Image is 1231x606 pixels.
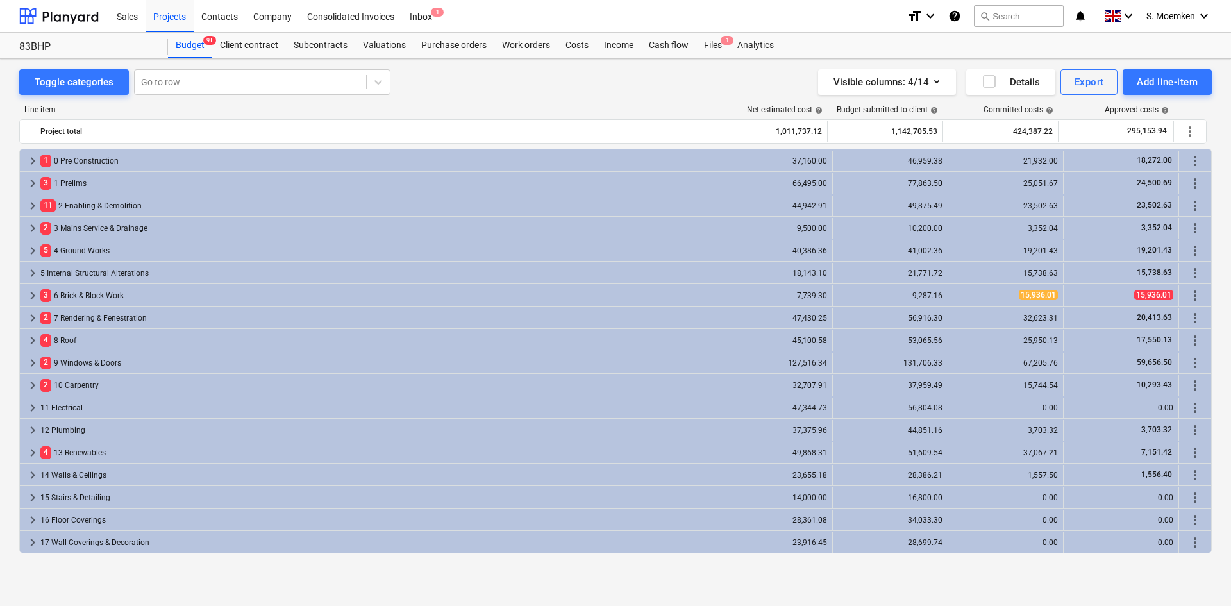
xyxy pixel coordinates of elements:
[723,336,827,345] div: 45,100.58
[25,153,40,169] span: keyboard_arrow_right
[414,33,494,58] a: Purchase orders
[953,269,1058,278] div: 15,738.63
[838,269,942,278] div: 21,771.72
[833,74,941,90] div: Visible columns : 4/14
[1126,126,1168,137] span: 295,153.94
[1187,198,1203,214] span: More actions
[928,106,938,114] span: help
[25,310,40,326] span: keyboard_arrow_right
[40,465,712,485] div: 14 Walls & Ceilings
[838,246,942,255] div: 41,002.36
[953,336,1058,345] div: 25,950.13
[25,288,40,303] span: keyboard_arrow_right
[1069,538,1173,547] div: 0.00
[40,121,707,142] div: Project total
[948,8,961,24] i: Knowledge base
[980,11,990,21] span: search
[1135,380,1173,389] span: 10,293.43
[974,5,1064,27] button: Search
[40,263,712,283] div: 5 Internal Structural Alterations
[1187,355,1203,371] span: More actions
[1074,8,1087,24] i: notifications
[596,33,641,58] a: Income
[40,330,712,351] div: 8 Roof
[25,198,40,214] span: keyboard_arrow_right
[953,358,1058,367] div: 67,205.76
[40,218,712,239] div: 3 Mains Service & Drainage
[723,269,827,278] div: 18,143.10
[1137,74,1198,90] div: Add line-item
[723,516,827,525] div: 28,361.08
[723,448,827,457] div: 49,868.31
[25,355,40,371] span: keyboard_arrow_right
[723,538,827,547] div: 23,916.45
[838,381,942,390] div: 37,959.49
[1135,268,1173,277] span: 15,738.63
[25,221,40,236] span: keyboard_arrow_right
[838,156,942,165] div: 46,959.38
[1069,516,1173,525] div: 0.00
[953,156,1058,165] div: 21,932.00
[19,40,153,54] div: 83BHP
[723,314,827,323] div: 47,430.25
[1187,490,1203,505] span: More actions
[953,426,1058,435] div: 3,703.32
[1187,467,1203,483] span: More actions
[838,224,942,233] div: 10,200.00
[40,420,712,441] div: 12 Plumbing
[1069,493,1173,502] div: 0.00
[40,222,51,234] span: 2
[40,398,712,418] div: 11 Electrical
[40,312,51,324] span: 2
[723,156,827,165] div: 37,160.00
[1135,201,1173,210] span: 23,502.63
[723,358,827,367] div: 127,516.34
[25,467,40,483] span: keyboard_arrow_right
[40,308,712,328] div: 7 Rendering & Fenestration
[40,199,56,212] span: 11
[431,8,444,17] span: 1
[40,353,712,373] div: 9 Windows & Doors
[838,403,942,412] div: 56,804.08
[812,106,823,114] span: help
[40,510,712,530] div: 16 Floor Coverings
[40,442,712,463] div: 13 Renewables
[25,265,40,281] span: keyboard_arrow_right
[641,33,696,58] div: Cash flow
[40,357,51,369] span: 2
[25,423,40,438] span: keyboard_arrow_right
[203,36,216,45] span: 9+
[838,471,942,480] div: 28,386.21
[1187,243,1203,258] span: More actions
[286,33,355,58] div: Subcontracts
[40,532,712,553] div: 17 Wall Coverings & Decoration
[838,201,942,210] div: 49,875.49
[696,33,730,58] div: Files
[40,196,712,216] div: 2 Enabling & Demolition
[1060,69,1118,95] button: Export
[1187,288,1203,303] span: More actions
[953,201,1058,210] div: 23,502.63
[212,33,286,58] a: Client contract
[1187,310,1203,326] span: More actions
[723,471,827,480] div: 23,655.18
[723,493,827,502] div: 14,000.00
[1167,544,1231,606] iframe: Chat Widget
[25,378,40,393] span: keyboard_arrow_right
[723,224,827,233] div: 9,500.00
[1187,153,1203,169] span: More actions
[1159,106,1169,114] span: help
[1196,8,1212,24] i: keyboard_arrow_down
[730,33,782,58] a: Analytics
[723,246,827,255] div: 40,386.36
[953,314,1058,323] div: 32,623.31
[40,289,51,301] span: 3
[838,426,942,435] div: 44,851.16
[838,336,942,345] div: 53,065.56
[953,246,1058,255] div: 19,201.43
[355,33,414,58] a: Valuations
[838,538,942,547] div: 28,699.74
